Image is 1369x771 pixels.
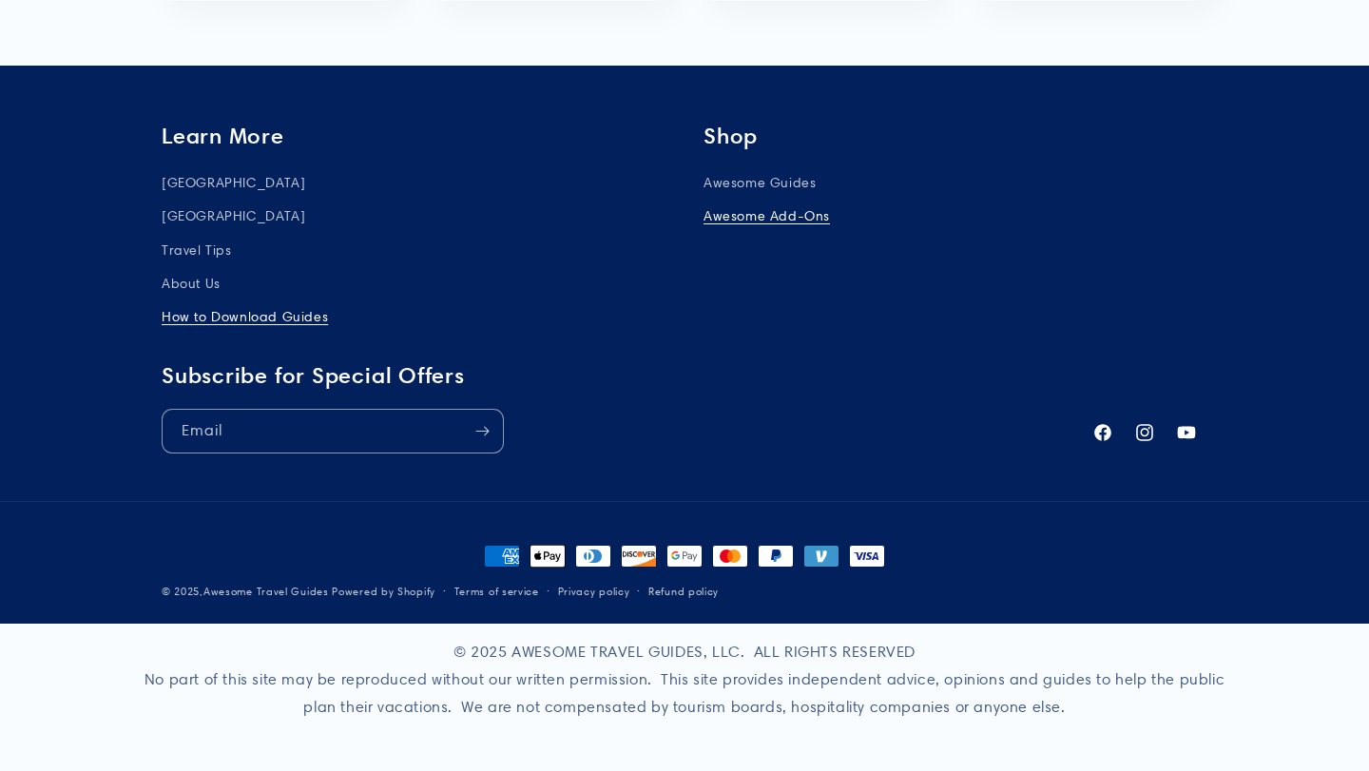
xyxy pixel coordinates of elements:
[137,624,1232,770] div: © 2025 AWESOME TRAVEL GUIDES, LLC. ALL RIGHTS RESERVED No part of this site may be reproduced wit...
[203,585,329,598] a: Awesome Travel Guides
[162,123,665,150] h2: Learn More
[558,583,630,601] a: Privacy policy
[162,362,1072,390] h2: Subscribe for Special Offers
[162,171,305,200] a: [GEOGRAPHIC_DATA]
[162,267,221,300] a: About Us
[704,123,1207,150] h2: Shop
[704,200,830,233] a: Awesome Add-Ons
[162,234,232,267] a: Travel Tips
[162,300,328,334] a: How to Download Guides
[454,583,539,601] a: Terms of service
[648,583,719,601] a: Refund policy
[162,585,329,598] small: © 2025,
[704,171,816,200] a: Awesome Guides
[461,409,503,453] button: Subscribe
[332,585,435,598] a: Powered by Shopify
[162,200,305,233] a: [GEOGRAPHIC_DATA]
